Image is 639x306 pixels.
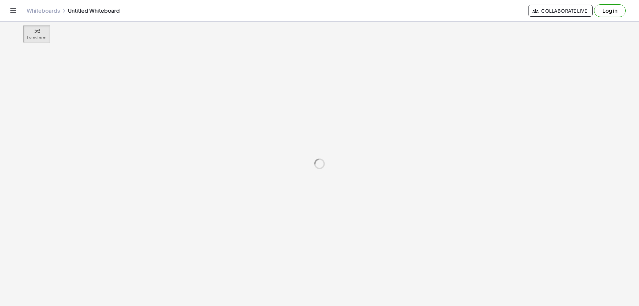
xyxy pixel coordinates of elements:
[27,36,47,40] span: transform
[23,25,50,43] button: transform
[27,7,60,14] a: Whiteboards
[8,5,19,16] button: Toggle navigation
[528,5,593,17] button: Collaborate Live
[594,4,626,17] button: Log in
[534,8,587,14] span: Collaborate Live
